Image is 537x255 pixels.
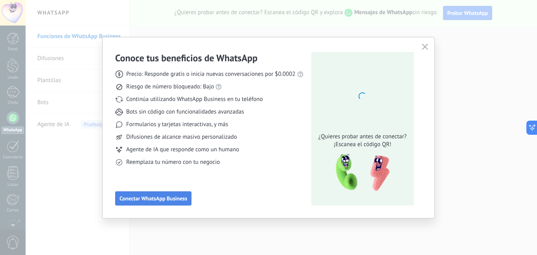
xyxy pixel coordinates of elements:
[126,70,296,78] span: Precio: Responde gratis o inicia nuevas conversaciones por $0.0002
[126,121,228,128] span: Formularios y tarjetas interactivas, y más
[329,152,391,194] img: qr-pic-1x.png
[126,133,237,141] span: Difusiones de alcance masivo personalizado
[126,95,263,103] span: Continúa utilizando WhatsApp Business en tu teléfono
[115,191,191,205] button: Conectar WhatsApp Business
[316,141,409,149] span: ¡Escanea el código QR!
[115,52,257,64] h3: Conoce tus beneficios de WhatsApp
[126,83,214,91] span: Riesgo de número bloqueado: Bajo
[120,196,187,201] span: Conectar WhatsApp Business
[316,133,409,141] span: ¿Quieres probar antes de conectar?
[126,158,220,166] span: Reemplaza tu número con tu negocio
[126,146,239,154] span: Agente de IA que responde como un humano
[126,108,244,116] span: Bots sin código con funcionalidades avanzadas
